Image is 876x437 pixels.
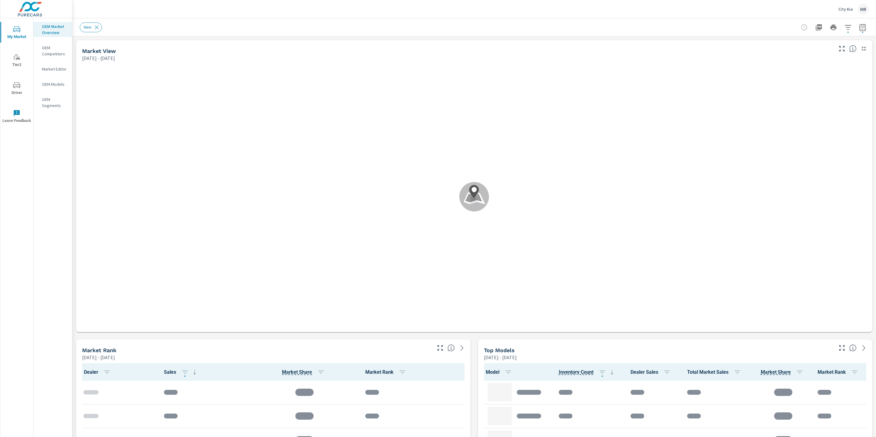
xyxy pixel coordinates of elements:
span: Model Sales / Total Market Sales. [Market = within dealer PMA (or 60 miles if no PMA is defined) ... [761,369,791,376]
span: Dealer [84,369,113,376]
button: "Export Report to PDF" [813,21,825,33]
a: See more details in report [457,343,467,353]
button: Select Date Range [857,21,869,33]
span: Market Rank shows you how you rank, in terms of sales, to other dealerships in your market. “Mark... [447,344,455,352]
span: Find the biggest opportunities in your market for your inventory. Understand by postal code where... [849,45,857,52]
p: Market Editor [42,66,67,72]
span: Market Rank [365,369,408,376]
span: The number of vehicles currently in dealer inventory. This does not include shared inventory, nor... [559,369,593,376]
div: OEM Models [33,80,72,89]
span: Inventory Count [559,369,616,376]
p: OEM Market Overview [42,23,67,36]
span: Sales [164,369,198,376]
p: City Kia [838,6,853,12]
h5: Top Models [484,347,515,353]
span: Leave Feedback [2,109,31,124]
p: OEM Competitors [42,45,67,57]
p: OEM Models [42,81,67,87]
button: Make Fullscreen [435,343,445,353]
div: Market Editor [33,64,72,74]
div: New [80,23,102,32]
button: Make Fullscreen [837,343,847,353]
div: MR [858,4,869,15]
p: [DATE] - [DATE] [484,354,517,361]
span: Find the biggest opportunities within your model lineup nationwide. [Source: Market registration ... [849,344,857,352]
span: New [80,25,95,29]
span: Model [486,369,514,376]
a: See more details in report [859,343,869,353]
span: Dealer Sales / Total Market Sales. [Market = within dealer PMA (or 60 miles if no PMA is defined)... [282,369,312,376]
p: OEM Segments [42,96,67,109]
button: Apply Filters [842,21,854,33]
div: OEM Competitors [33,43,72,58]
button: Make Fullscreen [837,44,847,54]
span: Tier2 [2,54,31,68]
span: Market Share [282,369,327,376]
h5: Market Rank [82,347,116,353]
div: OEM Market Overview [33,22,72,37]
span: Total Market Sales [687,369,743,376]
div: OEM Segments [33,95,72,110]
button: Print Report [827,21,839,33]
h5: Market View [82,48,116,54]
span: My Market [2,26,31,40]
span: Market Share [761,369,806,376]
span: Market Rank [818,369,861,376]
p: [DATE] - [DATE] [82,54,115,62]
button: Minimize Widget [859,44,869,54]
span: Driver [2,82,31,96]
p: [DATE] - [DATE] [82,354,115,361]
div: nav menu [0,18,33,130]
span: Dealer Sales [631,369,673,376]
